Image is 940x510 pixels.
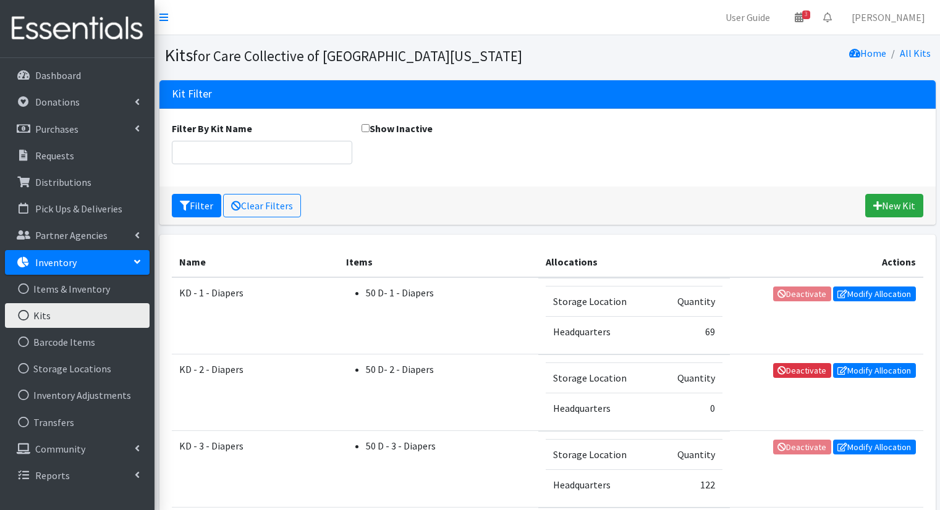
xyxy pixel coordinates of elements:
label: Show Inactive [362,121,433,136]
p: Pick Ups & Deliveries [35,203,122,215]
button: Filter [172,194,221,217]
li: 50 D - 3 - Diapers [366,438,531,453]
td: KD - 1 - Diapers [172,277,339,354]
p: Purchases [35,123,78,135]
a: Distributions [5,170,150,194]
a: Community [5,437,150,461]
a: Reports [5,463,150,488]
th: Name [172,247,339,277]
a: Clear Filters [223,194,301,217]
li: 50 D- 2 - Diapers [366,362,531,377]
td: KD - 2 - Diapers [172,354,339,431]
a: Home [849,47,886,59]
h3: Kit Filter [172,88,212,101]
p: Distributions [35,176,91,188]
td: Headquarters [546,469,656,500]
td: 0 [656,393,722,423]
td: Storage Location [546,362,656,393]
h1: Kits [164,44,543,66]
input: Show Inactive [362,124,370,132]
td: Quantity [656,439,722,469]
p: Partner Agencies [35,229,108,241]
th: Items [339,247,538,277]
a: Storage Locations [5,356,150,381]
a: Kits [5,303,150,328]
p: Community [35,443,85,455]
a: Purchases [5,117,150,141]
td: Storage Location [546,286,656,316]
th: Actions [730,247,923,277]
a: Inventory [5,250,150,275]
td: KD - 3 - Diapers [172,431,339,508]
a: Dashboard [5,63,150,88]
li: 50 D- 1 - Diapers [366,285,531,300]
p: Dashboard [35,69,81,82]
a: Transfers [5,410,150,435]
p: Donations [35,96,80,108]
a: Modify Allocation [833,363,916,378]
td: Quantity [656,286,722,316]
a: Pick Ups & Deliveries [5,196,150,221]
span: 3 [802,10,810,19]
a: Deactivate [773,363,831,378]
a: Modify Allocation [833,286,916,301]
a: Barcode Items [5,330,150,354]
td: Storage Location [546,439,656,469]
td: Headquarters [546,393,656,423]
img: HumanEssentials [5,8,150,49]
a: Donations [5,90,150,114]
p: Requests [35,149,74,162]
label: Filter By Kit Name [172,121,252,136]
a: Modify Allocation [833,440,916,454]
a: [PERSON_NAME] [842,5,935,30]
th: Allocations [538,247,730,277]
td: Headquarters [546,316,656,346]
a: All Kits [900,47,931,59]
small: for Care Collective of [GEOGRAPHIC_DATA][US_STATE] [193,47,522,65]
a: New Kit [865,194,923,217]
a: Items & Inventory [5,277,150,301]
a: Requests [5,143,150,168]
a: Partner Agencies [5,223,150,248]
td: 122 [656,469,722,500]
p: Reports [35,469,70,482]
p: Inventory [35,256,77,269]
a: 3 [785,5,813,30]
td: Quantity [656,362,722,393]
a: User Guide [716,5,780,30]
a: Inventory Adjustments [5,383,150,408]
td: 69 [656,316,722,346]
